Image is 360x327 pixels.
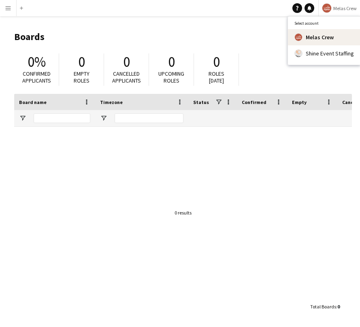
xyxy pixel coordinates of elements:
div: 0 results [175,210,192,216]
span: Confirmed [242,99,266,105]
span: 0 [78,53,85,71]
span: Cancels [342,99,360,105]
span: Cancelled applicants [112,70,141,84]
span: 0 [123,53,130,71]
span: 0 [168,53,175,71]
img: Logo [294,49,302,57]
button: Open Filter Menu [19,115,26,122]
span: Upcoming roles [158,70,184,84]
img: Logo [322,3,332,13]
span: Roles [DATE] [209,70,224,84]
span: 0 [337,304,340,310]
span: 0% [28,53,46,71]
span: Shine Event Staffing [306,50,354,57]
span: Select account [294,20,354,27]
span: Empty roles [74,70,89,84]
span: Melas Crew [333,5,357,11]
span: Total Boards [310,304,336,310]
h1: Boards [14,31,305,43]
img: Logo [294,33,302,41]
input: Timezone Filter Input [115,113,183,123]
span: Confirmed applicants [22,70,51,84]
span: Empty [292,99,307,105]
span: Status [193,99,209,105]
span: Melas Crew [306,34,334,41]
span: 0 [213,53,220,71]
span: Board name [19,99,47,105]
div: : [310,299,340,314]
button: Open Filter Menu [100,115,107,122]
span: Timezone [100,99,123,105]
input: Board name Filter Input [34,113,90,123]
